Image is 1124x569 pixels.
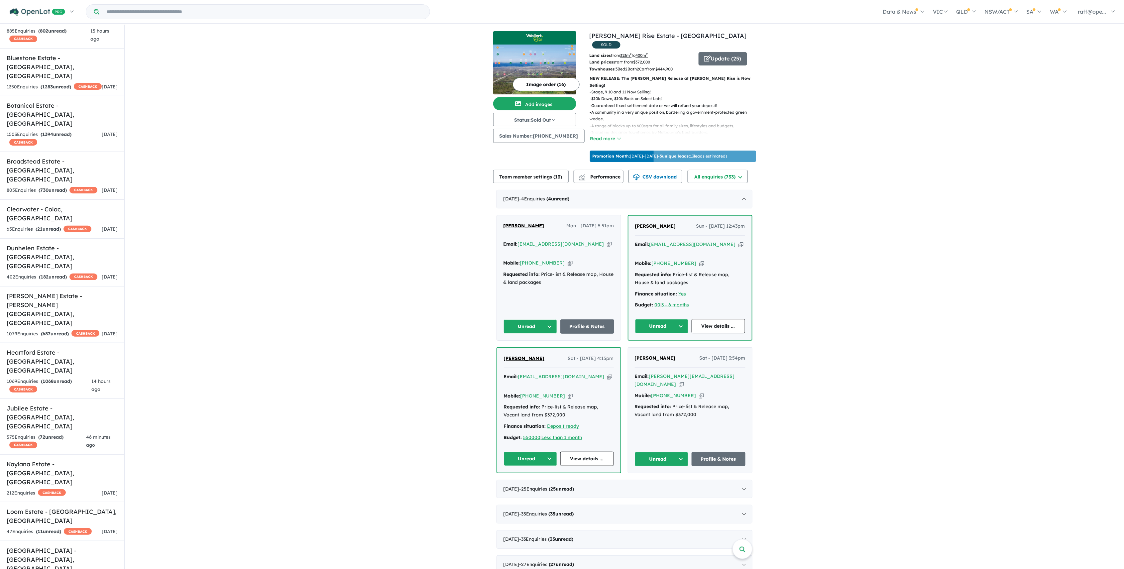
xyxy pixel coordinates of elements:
[519,561,574,567] span: - 27 Enquir ies
[523,434,541,440] u: 550000
[590,53,611,58] b: Land sizes
[518,241,604,247] a: [EMAIL_ADDRESS][DOMAIN_NAME]
[43,331,51,337] span: 687
[635,302,653,308] strong: Budget:
[550,536,555,542] span: 33
[493,170,569,183] button: Team member settings (13)
[43,378,54,384] span: 1068
[590,129,761,136] p: - Including designer townhomes by Melbourne’s best builders.
[646,52,648,56] sup: 2
[635,403,671,409] strong: Requested info:
[7,507,118,525] h5: Loom Estate - [GEOGRAPHIC_DATA] , [GEOGRAPHIC_DATA]
[637,66,639,71] u: 2
[7,83,102,91] div: 1350 Enquir ies
[635,301,745,309] div: |
[7,330,99,338] div: 1079 Enquir ies
[635,354,676,362] a: [PERSON_NAME]
[590,123,761,129] p: - A range of blocks up to 600sqm for all family sizes, lifestyles and budgets.
[633,59,650,64] u: $ 372,000
[38,528,43,534] span: 11
[7,186,97,194] div: 805 Enquir ies
[616,66,618,71] u: 3
[520,393,565,399] a: [PHONE_NUMBER]
[696,222,745,230] span: Sun - [DATE] 12:43pm
[635,260,652,266] strong: Mobile:
[635,271,745,287] div: Price-list & Release map, House & land packages
[10,8,65,16] img: Openlot PRO Logo White
[504,423,546,429] strong: Finance situation:
[635,403,745,419] div: Price-list & Release map, Vacant land from $372,000
[9,386,37,393] span: CASHBACK
[504,319,557,334] button: Unread
[547,196,570,202] strong: ( unread)
[630,52,632,56] sup: 2
[7,528,92,536] div: 47 Enquir ies
[504,393,520,399] strong: Mobile:
[9,139,37,146] span: CASHBACK
[590,95,761,102] p: - $10k Down, $10k Back on Select Lots!
[504,271,540,277] strong: Requested info:
[555,174,561,180] span: 13
[633,174,640,180] img: download icon
[513,78,580,91] button: Image order (16)
[590,109,761,123] p: - A community in a very unique position, bordering a government-protected green wedge.
[635,222,676,230] a: [PERSON_NAME]
[574,170,623,183] button: Performance
[7,460,118,487] h5: Kaylana Estate - [GEOGRAPHIC_DATA] , [GEOGRAPHIC_DATA]
[549,511,574,517] strong: ( unread)
[7,205,118,223] h5: Clearwater - Colac , [GEOGRAPHIC_DATA]
[679,381,684,388] button: Copy
[38,434,63,440] strong: ( unread)
[37,226,43,232] span: 21
[699,52,747,65] button: Update (25)
[39,274,67,280] strong: ( unread)
[547,423,579,429] a: Deposit ready
[590,89,761,95] p: - Stage, 9 10 and 11 Now Selling!
[551,486,556,492] span: 25
[655,302,661,308] a: 00
[651,393,696,398] a: [PHONE_NUMBER]
[590,32,747,40] a: [PERSON_NAME] Rise Estate - [GEOGRAPHIC_DATA]
[620,53,632,58] u: 313 m
[41,84,71,90] strong: ( unread)
[9,442,37,448] span: CASHBACK
[504,403,614,419] div: Price-list & Release map, Vacant land from $372,000
[7,54,118,80] h5: Bluestone Estate - [GEOGRAPHIC_DATA] , [GEOGRAPHIC_DATA]
[560,319,614,334] a: Profile & Notes
[593,154,630,159] b: Promotion Month:
[102,528,118,534] span: [DATE]
[90,28,109,42] span: 15 hours ago
[41,331,69,337] strong: ( unread)
[700,354,745,362] span: Sat - [DATE] 3:54pm
[635,319,689,333] button: Unread
[688,170,748,183] button: All enquiries (733)
[550,511,556,517] span: 35
[635,373,649,379] strong: Email:
[652,260,697,266] a: [PHONE_NUMBER]
[38,28,66,34] strong: ( unread)
[738,241,743,248] button: Copy
[542,434,582,440] a: Less than 1 month
[662,302,689,308] a: 3 - 6 months
[42,84,53,90] span: 1283
[38,489,66,496] span: CASHBACK
[102,131,118,137] span: [DATE]
[7,378,91,394] div: 1069 Enquir ies
[7,157,118,184] h5: Broadstead Estate - [GEOGRAPHIC_DATA] , [GEOGRAPHIC_DATA]
[9,36,37,42] span: CASHBACK
[592,41,620,49] span: SOLD
[102,226,118,232] span: [DATE]
[649,241,736,247] a: [EMAIL_ADDRESS][DOMAIN_NAME]
[692,319,745,333] a: View details ...
[504,355,545,361] span: [PERSON_NAME]
[7,273,97,281] div: 402 Enquir ies
[568,393,573,399] button: Copy
[7,225,91,233] div: 65 Enquir ies
[71,330,99,337] span: CASHBACK
[102,331,118,337] span: [DATE]
[41,378,72,384] strong: ( unread)
[493,113,576,126] button: Status:Sold Out
[567,222,614,230] span: Mon - [DATE] 5:51am
[636,53,648,58] u: 400 m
